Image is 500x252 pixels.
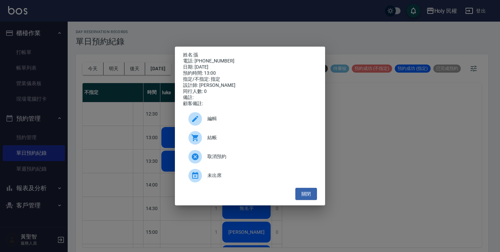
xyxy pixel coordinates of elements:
span: 取消預約 [207,153,312,160]
div: 設計師: [PERSON_NAME] [183,82,317,89]
div: 電話: [PHONE_NUMBER] [183,58,317,64]
a: 結帳 [183,128,317,147]
div: 指定/不指定: 指定 [183,76,317,82]
button: 關閉 [295,188,317,200]
p: 姓名: [183,52,317,58]
span: 未出席 [207,172,312,179]
div: 同行人數: 0 [183,89,317,95]
span: 結帳 [207,134,312,141]
div: 未出席 [183,166,317,185]
div: 顧客備註: [183,101,317,107]
div: 取消預約 [183,147,317,166]
a: 張 [194,52,198,57]
div: 日期: [DATE] [183,64,317,70]
span: 編輯 [207,115,312,122]
div: 預約時間: 13:00 [183,70,317,76]
div: 編輯 [183,109,317,128]
div: 備註: [183,95,317,101]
